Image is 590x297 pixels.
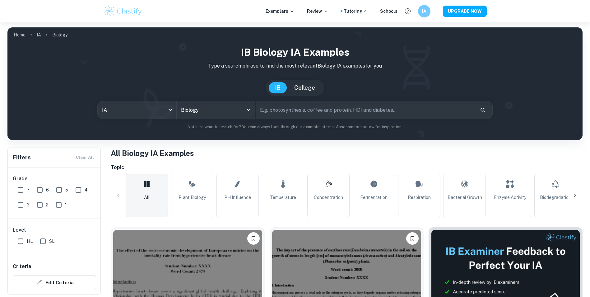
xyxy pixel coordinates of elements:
p: Not sure what to search for? You can always look through our example Internal Assessments below f... [12,124,578,130]
p: Type a search phrase to find the most relevant Biology IA examples for you [12,62,578,70]
h1: IB Biology IA examples [12,45,578,60]
span: 2 [46,201,49,208]
button: IB [269,82,287,93]
a: IA [37,31,41,39]
span: Respiration [408,194,431,201]
h1: All Biology IA Examples [111,148,583,159]
span: Bacterial Growth [448,194,482,201]
button: Open [244,106,253,114]
button: Bookmark [247,232,260,245]
button: IA [418,5,430,17]
span: pH Influence [224,194,251,201]
button: Search [477,105,488,115]
button: UPGRADE NOW [443,6,487,17]
span: Enzyme Activity [494,194,526,201]
h6: Level [13,226,96,234]
p: Biology [52,31,67,38]
span: Fermentation [360,194,388,201]
span: Plant Biology [179,194,206,201]
button: Edit Criteria [13,275,96,290]
span: All [144,194,150,201]
span: 6 [46,186,49,193]
button: Help and Feedback [402,6,413,16]
span: SL [49,238,54,245]
a: Schools [380,8,397,15]
span: 7 [27,186,30,193]
a: Tutoring [344,8,368,15]
button: College [288,82,321,93]
span: 3 [27,201,30,208]
h6: Topic [111,164,583,171]
h6: IA [420,8,428,15]
a: Home [14,31,26,39]
button: Bookmark [406,232,419,245]
div: IA [98,101,176,119]
span: Temperature [270,194,296,201]
h6: Grade [13,175,96,182]
input: E.g. photosynthesis, coffee and protein, HDI and diabetes... [256,101,475,119]
span: 4 [85,186,88,193]
span: Concentration [314,194,343,201]
p: Exemplars [266,8,295,15]
p: Review [307,8,328,15]
span: 1 [65,201,67,208]
h6: Filters [13,153,31,162]
span: 5 [65,186,68,193]
h6: Criteria [13,263,31,270]
span: Biodegradation [540,194,571,201]
img: Clastify logo [104,5,143,17]
span: HL [27,238,33,245]
img: profile cover [7,27,583,140]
